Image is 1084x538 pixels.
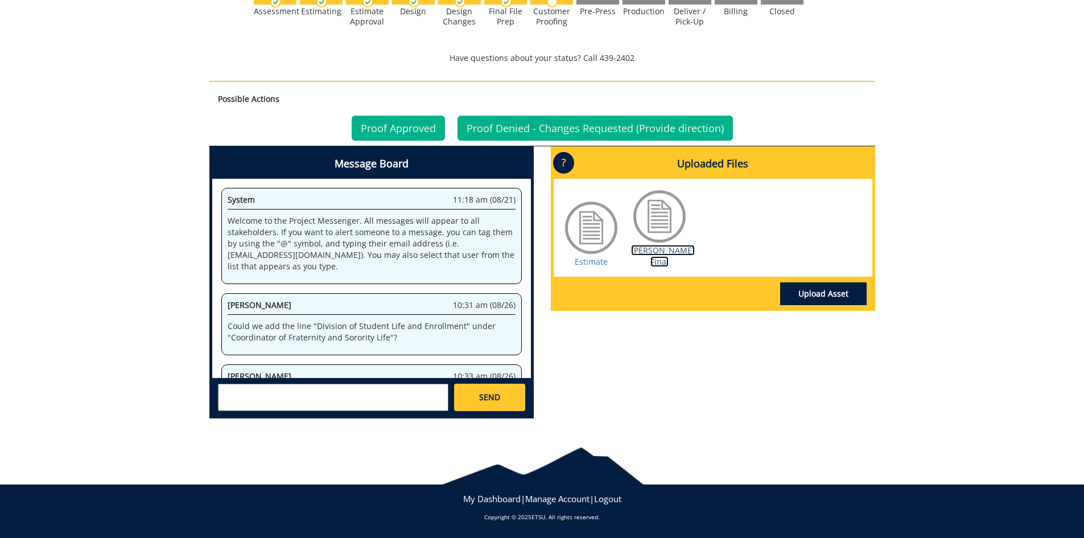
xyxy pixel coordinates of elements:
[228,194,255,205] span: System
[484,6,527,27] div: Final File Prep
[575,256,608,267] a: Estimate
[212,149,531,179] h4: Message Board
[761,6,803,17] div: Closed
[576,6,619,17] div: Pre-Press
[669,6,711,27] div: Deliver / Pick-Up
[453,371,516,382] span: 10:33 am (08/26)
[218,93,279,104] strong: Possible Actions
[553,152,574,174] p: ?
[254,6,296,17] div: Assessment
[531,513,545,521] a: ETSU
[631,245,695,267] a: [PERSON_NAME] Final
[346,6,389,27] div: Estimate Approval
[530,6,573,27] div: Customer Proofing
[457,116,733,141] a: Proof Denied - Changes Requested (Provide direction)
[352,116,445,141] a: Proof Approved
[623,6,665,17] div: Production
[228,371,291,381] span: [PERSON_NAME]
[438,6,481,27] div: Design Changes
[300,6,343,17] div: Estimating
[715,6,757,17] div: Billing
[453,194,516,206] span: 11:18 am (08/21)
[554,149,872,179] h4: Uploaded Files
[525,493,590,504] a: Manage Account
[228,321,516,343] p: Could we add the line "Division of Student Life and Enrollment" under "Coordinator of Fraternity ...
[780,282,867,305] a: Upload Asset
[218,384,448,411] textarea: messageToSend
[392,6,435,17] div: Design
[594,493,621,504] a: Logout
[479,392,500,403] span: SEND
[228,299,291,310] span: [PERSON_NAME]
[209,52,875,64] p: Have questions about your status? Call 439-2402
[454,384,525,411] a: SEND
[228,215,516,272] p: Welcome to the Project Messenger. All messages will appear to all stakeholders. If you want to al...
[453,299,516,311] span: 10:31 am (08/26)
[463,493,521,504] a: My Dashboard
